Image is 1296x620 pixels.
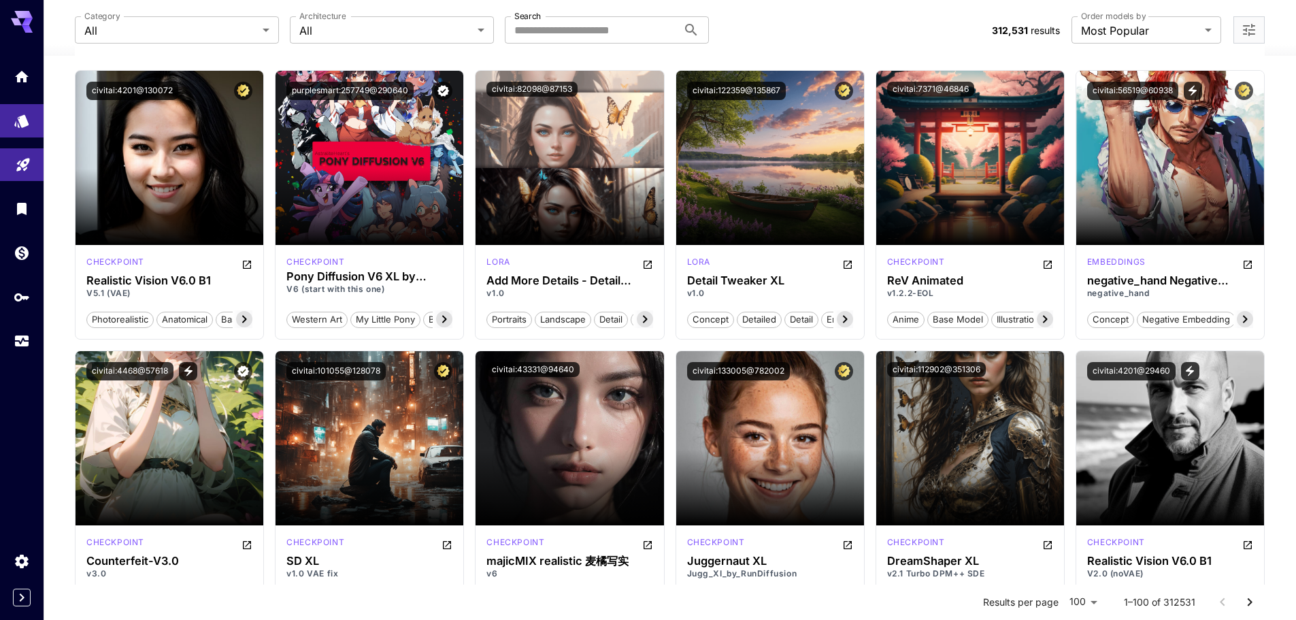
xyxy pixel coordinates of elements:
[234,82,252,100] button: Certified Model – Vetted for best performance and includes a commercial license.
[287,313,347,327] span: western art
[14,200,30,217] div: Library
[86,362,173,380] button: civitai:4468@57618
[242,536,252,553] button: Open in CivitAI
[535,310,591,328] button: landscape
[350,310,420,328] button: my little pony
[687,82,786,100] button: civitai:122359@135867
[1081,22,1199,39] span: Most Popular
[887,362,986,377] button: civitai:112902@351306
[14,244,30,261] div: Wallet
[887,256,945,272] div: SD 1.5
[514,10,541,22] label: Search
[687,555,853,568] h3: Juggernaut XL
[86,555,252,568] h3: Counterfeit-V3.0
[842,256,853,272] button: Open in CivitAI
[487,313,531,327] span: portraits
[486,256,510,268] p: lora
[821,310,872,328] button: enhancer
[991,310,1045,328] button: illustration
[687,310,734,328] button: concept
[1087,256,1146,268] p: embeddings
[286,555,452,568] h3: SD XL
[1137,313,1235,327] span: negative embedding
[86,287,252,299] p: V5.1 (VAE)
[156,310,213,328] button: anatomical
[86,536,144,553] div: SD 1.5
[14,553,30,570] div: Settings
[486,310,532,328] button: portraits
[535,313,591,327] span: landscape
[642,536,653,553] button: Open in CivitAI
[486,555,652,568] h3: majicMIX realistic 麦橘写实
[1181,362,1199,380] button: View trigger words
[687,256,710,268] p: lora
[887,536,945,553] div: SDXL Turbo
[486,568,652,580] p: v6
[687,256,710,272] div: SDXL 1.0
[423,310,484,328] button: base model
[86,274,252,287] h3: Realistic Vision V6.0 B1
[486,536,544,549] p: checkpoint
[434,82,452,100] button: Verified working
[1042,536,1053,553] button: Open in CivitAI
[486,362,580,377] button: civitai:43331@94640
[486,274,652,287] div: Add More Details - Detail Enhancer / Tweaker (细节调整) LoRA
[887,555,1053,568] div: DreamShaper XL
[13,589,31,606] button: Expand sidebar
[835,82,853,100] button: Certified Model – Vetted for best performance and includes a commercial license.
[234,362,252,380] button: Verified working
[286,362,386,380] button: civitai:101055@128078
[86,256,144,268] p: checkpoint
[887,287,1053,299] p: v1.2.2-EOL
[486,82,578,97] button: civitai:82098@87153
[992,25,1028,36] span: 312,531
[1087,274,1253,287] h3: negative_hand Negative Embedding
[888,313,924,327] span: anime
[992,313,1044,327] span: illustration
[14,289,30,306] div: API Keys
[286,310,348,328] button: western art
[687,274,853,287] h3: Detail Tweaker XL
[594,310,628,328] button: detail
[286,283,452,295] p: V6 (start with this one)
[286,536,344,553] div: SDXL 1.0
[86,568,252,580] p: v3.0
[1242,536,1253,553] button: Open in CivitAI
[687,536,745,549] p: checkpoint
[86,82,178,100] button: civitai:4201@130072
[14,64,30,81] div: Home
[887,274,1053,287] h3: ReV Animated
[486,256,510,272] div: SD 1.5
[216,313,276,327] span: base model
[1064,592,1102,612] div: 100
[286,270,452,283] h3: Pony Diffusion V6 XL by PurpleSmart
[86,256,144,272] div: SD 1.5
[157,313,212,327] span: anatomical
[887,536,945,549] p: checkpoint
[1087,536,1145,549] p: checkpoint
[1087,310,1134,328] button: concept
[1124,595,1195,609] p: 1–100 of 312531
[887,568,1053,580] p: v2.1 Turbo DPM++ SDE
[351,313,420,327] span: my little pony
[1236,589,1263,616] button: Go to next page
[1087,536,1145,553] div: SD 1.5
[687,536,745,553] div: SDXL 1.0
[983,595,1059,609] p: Results per page
[299,10,346,22] label: Architecture
[179,362,197,380] button: View trigger words
[434,362,452,380] button: Certified Model – Vetted for best performance and includes a commercial license.
[785,313,818,327] span: detail
[486,536,544,553] div: SD 1.5
[842,536,853,553] button: Open in CivitAI
[737,310,782,328] button: detailed
[286,256,344,268] div: Pony
[1087,82,1178,100] button: civitai:56519@60938
[687,568,853,580] p: Jugg_XI_by_RunDiffusion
